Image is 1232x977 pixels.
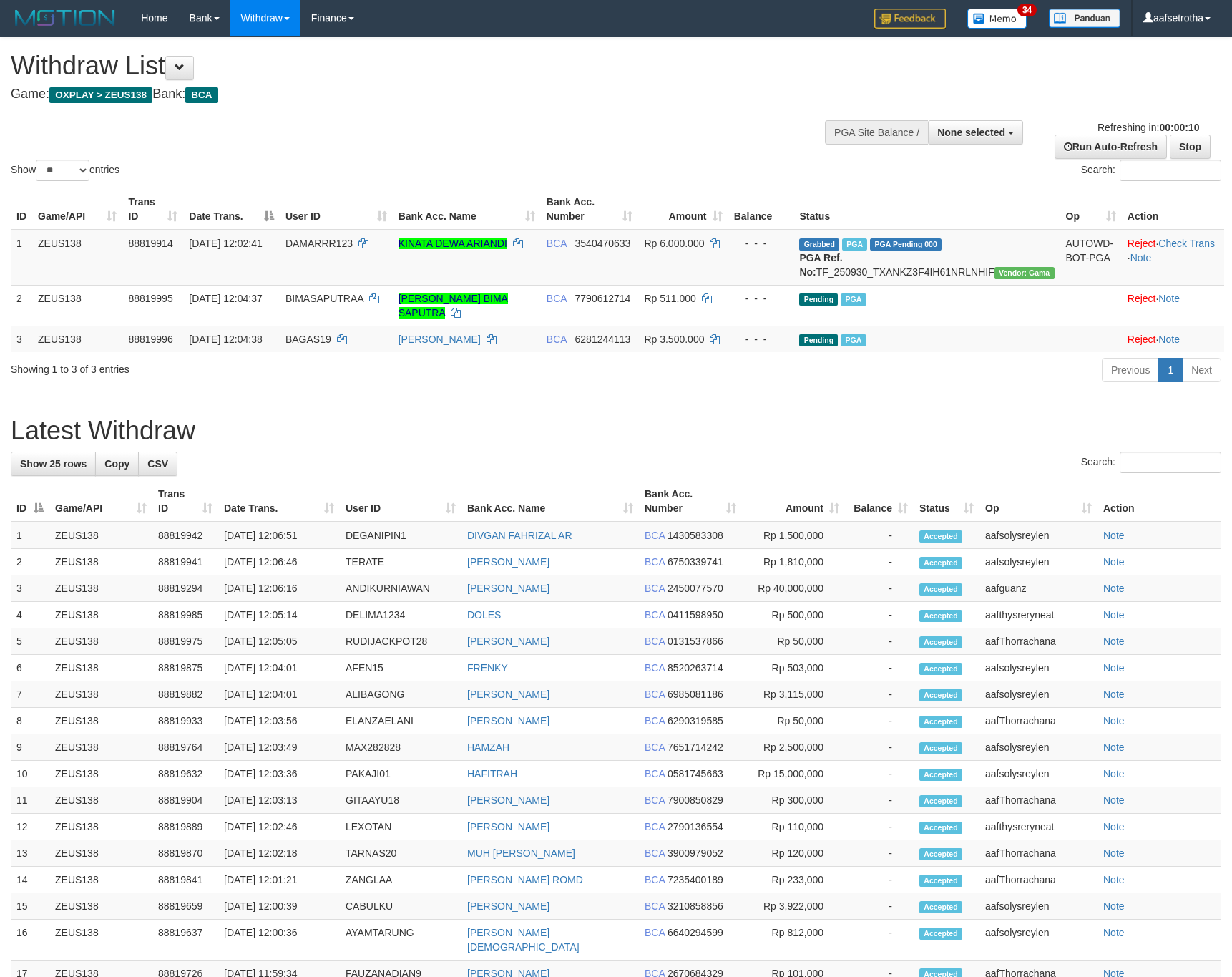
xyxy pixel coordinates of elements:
[11,7,119,29] img: MOTION_logo.png
[467,556,549,568] a: [PERSON_NAME]
[1158,334,1180,345] a: Note
[467,662,508,674] a: FRENKY
[645,742,665,753] span: BCA
[742,734,845,761] td: Rp 2,500,000
[845,814,914,840] td: -
[825,120,928,145] div: PGA Site Balance /
[49,87,152,103] span: OXPLAY > ZEUS138
[340,549,461,575] td: TERATE
[49,522,152,549] td: ZEUS138
[49,481,152,522] th: Game/API: activate to sort column ascending
[1097,481,1221,522] th: Action
[919,583,962,596] span: Accepted
[742,628,845,655] td: Rp 50,000
[1128,238,1156,249] a: Reject
[152,655,218,681] td: 88819875
[467,583,549,594] a: [PERSON_NAME]
[285,293,363,304] span: BIMASAPUTRAA
[645,583,665,594] span: BCA
[467,927,580,953] a: [PERSON_NAME][DEMOGRAPHIC_DATA]
[218,787,340,814] td: [DATE] 12:03:13
[218,575,340,602] td: [DATE] 12:06:16
[1103,900,1125,912] a: Note
[668,874,723,885] span: Copy 7235400189 to clipboard
[668,742,723,753] span: Copy 7651714242 to clipboard
[793,189,1060,230] th: Status
[668,609,723,621] span: Copy 0411598950 to clipboard
[841,293,866,306] span: Marked by aafsolysreylen
[547,293,567,304] span: BCA
[461,481,639,522] th: Bank Acc. Name: activate to sort column ascending
[1158,293,1180,304] a: Note
[152,481,218,522] th: Trans ID: activate to sort column ascending
[152,814,218,840] td: 88819889
[11,549,49,575] td: 2
[11,867,49,893] td: 14
[639,481,742,522] th: Bank Acc. Number: activate to sort column ascending
[668,662,723,674] span: Copy 8520263714 to clipboard
[49,867,152,893] td: ZEUS138
[1081,160,1221,181] label: Search:
[399,238,507,249] a: KINATA DEWA ARIANDI
[285,334,331,345] span: BAGAS19
[1017,4,1037,16] span: 34
[668,715,723,726] span: Copy 6290319585 to clipboard
[799,252,842,278] b: PGA Ref. No:
[1103,609,1125,621] a: Note
[49,734,152,761] td: ZEUS138
[11,52,807,80] h1: Withdraw List
[340,840,461,867] td: TARNAS20
[793,230,1060,286] td: TF_250930_TXANKZ3F4IH61NRLNHIF
[1055,135,1167,159] a: Run Auto-Refresh
[49,761,152,787] td: ZEUS138
[734,236,788,251] div: - - -
[218,522,340,549] td: [DATE] 12:06:51
[919,663,962,675] span: Accepted
[668,847,723,859] span: Copy 3900979052 to clipboard
[1182,358,1221,382] a: Next
[467,742,509,753] a: HAMZAH
[979,628,1097,655] td: aafThorrachana
[1060,189,1122,230] th: Op: activate to sort column ascending
[11,602,49,628] td: 4
[11,326,32,352] td: 3
[845,840,914,867] td: -
[11,417,1221,445] h1: Latest Withdraw
[11,655,49,681] td: 6
[11,481,49,522] th: ID: activate to sort column descending
[467,609,501,621] a: DOLES
[874,9,946,29] img: Feedback.jpg
[152,867,218,893] td: 88819841
[668,689,723,700] span: Copy 6985081186 to clipboard
[1122,230,1224,286] td: · ·
[1103,768,1125,779] a: Note
[189,238,262,249] span: [DATE] 12:02:41
[218,628,340,655] td: [DATE] 12:05:05
[218,708,340,734] td: [DATE] 12:03:56
[467,689,549,700] a: [PERSON_NAME]
[49,893,152,920] td: ZEUS138
[32,285,122,326] td: ZEUS138
[645,636,665,647] span: BCA
[919,557,962,569] span: Accepted
[340,867,461,893] td: ZANGLAA
[340,761,461,787] td: PAKAJI01
[742,602,845,628] td: Rp 500,000
[218,761,340,787] td: [DATE] 12:03:36
[467,715,549,726] a: [PERSON_NAME]
[645,662,665,674] span: BCA
[11,230,32,286] td: 1
[128,334,172,345] span: 88819996
[340,814,461,840] td: LEXOTAN
[467,530,572,541] a: DIVGAN FAHRIZAL AR
[742,655,845,681] td: Rp 503,000
[638,189,728,230] th: Amount: activate to sort column ascending
[575,238,631,249] span: Copy 3540470633 to clipboard
[122,189,183,230] th: Trans ID: activate to sort column ascending
[340,602,461,628] td: DELIMA1234
[1103,874,1125,885] a: Note
[11,840,49,867] td: 13
[645,609,665,621] span: BCA
[541,189,639,230] th: Bank Acc. Number: activate to sort column ascending
[979,867,1097,893] td: aafThorrachana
